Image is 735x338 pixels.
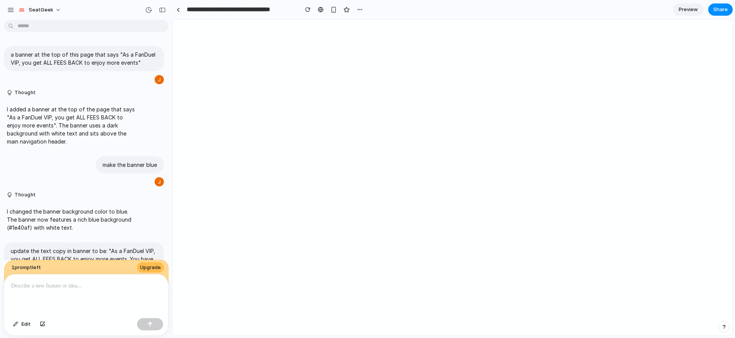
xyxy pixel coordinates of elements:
[11,247,157,271] p: update the text copy in banner to be: "As a FanDuel VIP, you get ALL FEES BACK to enjoy more even...
[103,161,157,169] p: make the banner blue
[713,6,728,13] span: Share
[9,318,34,330] button: Edit
[15,4,65,16] button: SeatGeek
[29,6,53,14] span: SeatGeek
[21,320,31,328] span: Edit
[11,264,41,271] span: 1 prompt left
[140,264,161,271] span: Upgrade
[11,51,157,67] p: a banner at the top of this page that says "As a FanDuel VIP, you get ALL FEES BACK to enjoy more...
[137,262,164,273] button: Upgrade
[679,6,698,13] span: Preview
[708,3,733,16] button: Share
[7,105,135,145] p: I added a banner at the top of the page that says "As a FanDuel VIP, you get ALL FEES BACK to enj...
[7,207,135,232] p: I changed the banner background color to blue. The banner now features a rich blue background (#1...
[673,3,704,16] a: Preview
